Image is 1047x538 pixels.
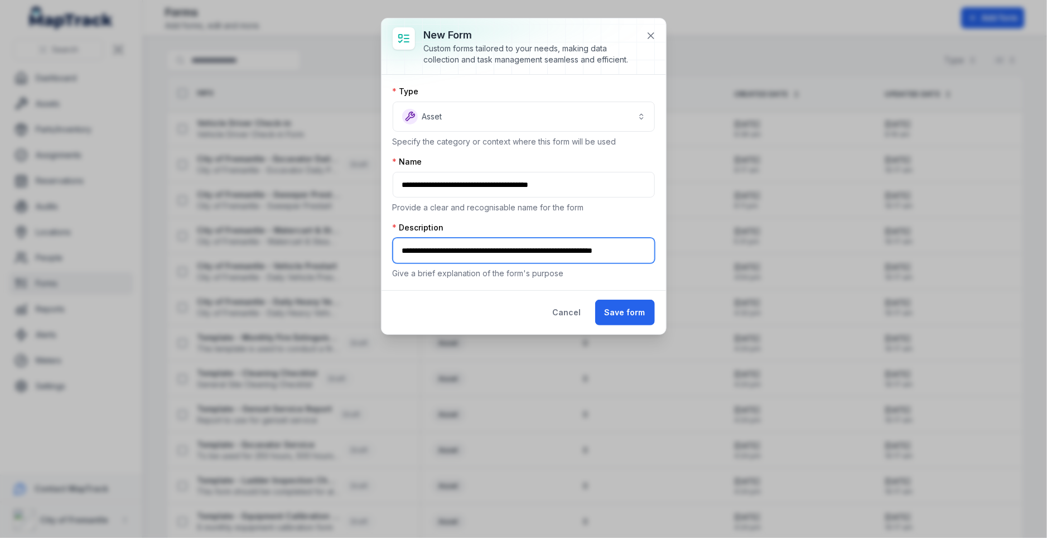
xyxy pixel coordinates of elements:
p: Give a brief explanation of the form's purpose [393,268,655,279]
label: Description [393,222,444,233]
p: Provide a clear and recognisable name for the form [393,202,655,213]
label: Type [393,86,419,97]
button: Asset [393,102,655,132]
p: Specify the category or context where this form will be used [393,136,655,147]
button: Cancel [543,300,591,325]
button: Save form [595,300,655,325]
label: Name [393,156,422,167]
div: Custom forms tailored to your needs, making data collection and task management seamless and effi... [424,43,637,65]
h3: New form [424,27,637,43]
